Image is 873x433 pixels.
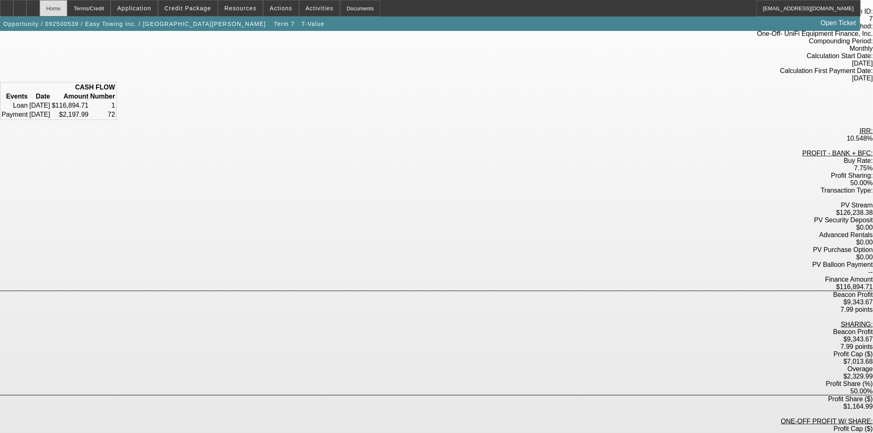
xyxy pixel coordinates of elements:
a: Open Ticket [818,16,859,30]
label: $0.00 [856,224,873,231]
label: $116,894.71 [836,283,873,290]
th: Events [1,92,28,101]
button: Activities [300,0,340,16]
td: [DATE] [29,111,50,119]
span: Credit Package [165,5,211,12]
span: Opportunity / 092500539 / Easy Towing Inc. / [GEOGRAPHIC_DATA][PERSON_NAME] [3,21,266,27]
label: $0.00 [856,239,873,246]
td: Payment [1,111,28,119]
td: $2,197.99 [52,111,89,119]
label: 50.00% [851,388,873,395]
button: T-Value [300,16,327,31]
button: Term 7 [271,16,297,31]
span: Actions [270,5,293,12]
td: [DATE] [29,101,50,110]
label: $0.00 [856,254,873,261]
th: CASH FLOW [1,83,116,92]
td: 1 [90,101,116,110]
label: -- [868,268,873,275]
button: Application [111,0,157,16]
button: Credit Package [158,0,217,16]
th: Date [29,92,50,101]
th: Amount [52,92,89,101]
span: Activities [306,5,334,12]
span: Resources [224,5,257,12]
label: $7,013.68 [844,358,873,365]
button: Actions [264,0,299,16]
span: Application [117,5,151,12]
span: T-Value [302,21,325,27]
td: $116,894.71 [52,101,89,110]
th: Number [90,92,116,101]
button: Resources [218,0,263,16]
td: 72 [90,111,116,119]
td: Loan [1,101,28,110]
span: Term 7 [274,21,295,27]
span: - UniFi Equipment Finance, Inc. [781,30,873,37]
